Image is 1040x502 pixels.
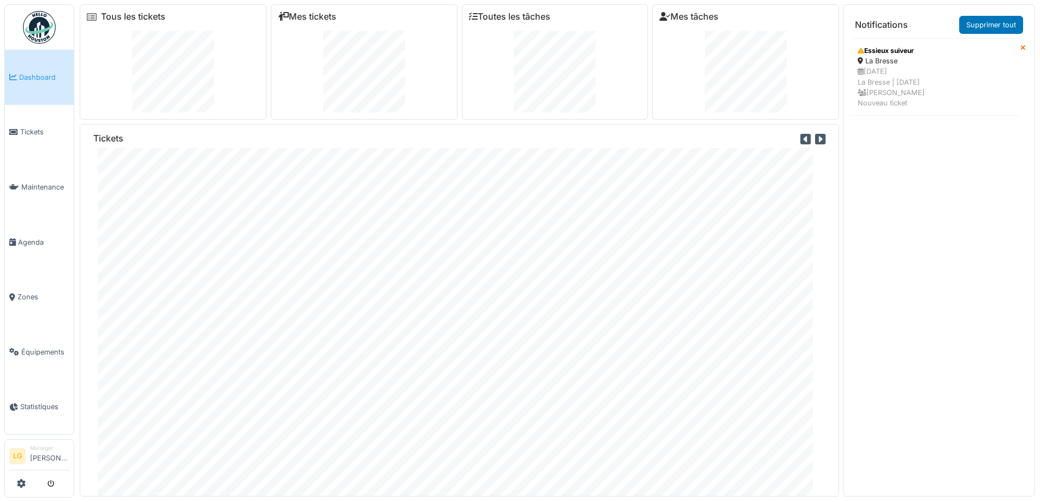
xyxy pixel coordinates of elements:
a: Statistiques [5,380,74,435]
a: Maintenance [5,160,74,215]
a: Dashboard [5,50,74,105]
h6: Notifications [855,20,908,30]
a: Tous les tickets [101,11,165,22]
div: Essieux suiveur [858,46,1013,56]
a: Essieux suiveur La Bresse [DATE]La Bresse | [DATE] [PERSON_NAME]Nouveau ticket [851,38,1020,116]
span: Équipements [21,347,69,357]
li: LG [9,448,26,464]
a: Mes tickets [278,11,336,22]
a: Zones [5,269,74,324]
a: Supprimer tout [959,16,1023,34]
div: Manager [30,444,69,452]
img: Badge_color-CXgf-gQk.svg [23,11,56,44]
li: [PERSON_NAME] [30,444,69,468]
a: Toutes les tâches [469,11,550,22]
a: Mes tâches [659,11,718,22]
span: Zones [17,292,69,302]
span: Tickets [20,127,69,137]
a: Tickets [5,105,74,160]
div: La Bresse [858,56,1013,66]
a: LG Manager[PERSON_NAME] [9,444,69,470]
span: Maintenance [21,182,69,192]
span: Statistiques [20,401,69,412]
span: Agenda [18,237,69,247]
a: Équipements [5,324,74,380]
h6: Tickets [93,133,123,144]
a: Agenda [5,215,74,270]
div: [DATE] La Bresse | [DATE] [PERSON_NAME] Nouveau ticket [858,66,1013,108]
span: Dashboard [19,72,69,82]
